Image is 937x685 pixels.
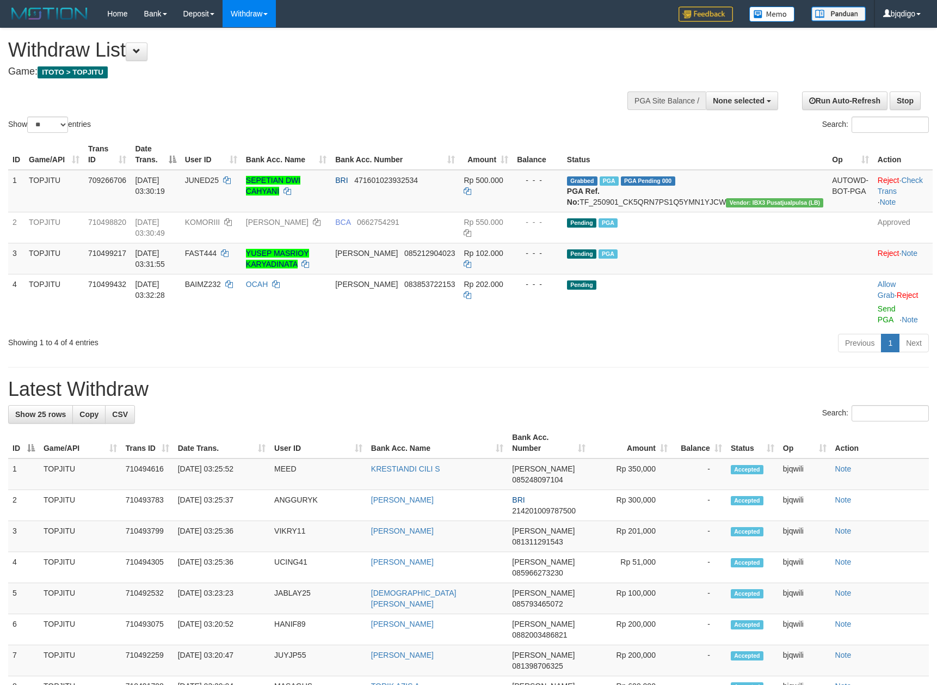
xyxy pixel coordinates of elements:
td: 710494305 [121,552,174,583]
th: Bank Acc. Name: activate to sort column ascending [242,139,331,170]
td: 1 [8,170,24,212]
td: - [672,645,726,676]
a: [DEMOGRAPHIC_DATA][PERSON_NAME] [371,589,457,608]
span: Marked by bjqwili [599,218,618,228]
span: Copy [79,410,98,419]
td: 710492259 [121,645,174,676]
span: [PERSON_NAME] [512,589,575,597]
span: Pending [567,280,596,290]
span: JUNED25 [185,176,219,185]
span: BCA [335,218,350,227]
label: Show entries [8,117,91,133]
th: Bank Acc. Name: activate to sort column ascending [367,427,508,458]
span: Marked by bjqwili [600,176,619,186]
td: TOPJITU [39,458,121,490]
a: Check Trans [878,176,923,195]
a: Note [835,589,852,597]
span: [PERSON_NAME] [335,249,398,258]
th: Game/API: activate to sort column ascending [24,139,84,170]
a: Note [901,249,917,258]
td: Rp 350,000 [590,458,672,490]
span: [PERSON_NAME] [335,280,398,289]
td: Rp 200,000 [590,645,672,676]
input: Search: [852,405,929,421]
a: Note [835,558,852,566]
th: Date Trans.: activate to sort column ascending [174,427,270,458]
span: Accepted [731,620,763,629]
th: Game/API: activate to sort column ascending [39,427,121,458]
td: 6 [8,614,39,645]
td: TOPJITU [24,212,84,243]
a: Run Auto-Refresh [802,91,887,110]
th: ID: activate to sort column descending [8,427,39,458]
a: Reject [878,176,899,185]
a: CSV [105,405,135,424]
th: User ID: activate to sort column ascending [270,427,367,458]
td: · · [873,170,933,212]
td: bjqwili [779,458,831,490]
span: Copy 085966273230 to clipboard [512,568,563,577]
td: 710493075 [121,614,174,645]
td: Approved [873,212,933,243]
td: bjqwili [779,583,831,614]
td: HANIF89 [270,614,367,645]
span: · [878,280,897,299]
span: Rp 102.000 [464,249,503,258]
label: Search: [822,117,929,133]
span: Vendor URL: https://dashboard.q2checkout.com/secure [726,198,823,207]
span: Copy 085212904023 to clipboard [404,249,455,258]
h1: Latest Withdraw [8,378,929,400]
td: 710494616 [121,458,174,490]
span: Pending [567,218,596,228]
span: ITOTO > TOPJITU [38,66,108,78]
td: - [672,614,726,645]
td: [DATE] 03:25:37 [174,490,270,521]
td: MEED [270,458,367,490]
td: 2 [8,490,39,521]
td: [DATE] 03:20:47 [174,645,270,676]
td: TOPJITU [39,614,121,645]
td: JABLAY25 [270,583,367,614]
td: bjqwili [779,552,831,583]
a: OCAH [246,280,268,289]
span: [DATE] 03:30:49 [135,218,165,237]
span: Rp 202.000 [464,280,503,289]
b: PGA Ref. No: [567,187,600,206]
select: Showentries [27,117,68,133]
a: Note [835,527,852,535]
td: ANGGURYK [270,490,367,521]
td: TOPJITU [39,583,121,614]
span: Accepted [731,651,763,660]
td: TOPJITU [24,170,84,212]
span: BAIMZ232 [185,280,221,289]
span: Copy 0662754291 to clipboard [357,218,399,227]
td: 710493783 [121,490,174,521]
th: Status [563,139,828,170]
span: CSV [112,410,128,419]
div: - - - [517,217,558,228]
a: Note [835,620,852,628]
a: KRESTIANDI CILI S [371,464,440,473]
span: [DATE] 03:32:28 [135,280,165,299]
td: [DATE] 03:25:36 [174,552,270,583]
a: SEPETIAN DWI CAHYANI [246,176,300,195]
span: [PERSON_NAME] [512,527,575,535]
a: Note [835,464,852,473]
span: Copy 085248097104 to clipboard [512,475,563,484]
a: Note [835,496,852,504]
span: Copy 083853722153 to clipboard [404,280,455,289]
label: Search: [822,405,929,421]
td: - [672,583,726,614]
td: · [873,274,933,329]
td: JUYJP55 [270,645,367,676]
td: TOPJITU [39,552,121,583]
td: Rp 300,000 [590,490,672,521]
th: Action [831,427,929,458]
span: [PERSON_NAME] [512,651,575,659]
span: 709266706 [88,176,126,185]
button: None selected [706,91,778,110]
span: Copy 081398706325 to clipboard [512,662,563,670]
a: [PERSON_NAME] [371,558,434,566]
td: 3 [8,521,39,552]
span: Show 25 rows [15,410,66,419]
